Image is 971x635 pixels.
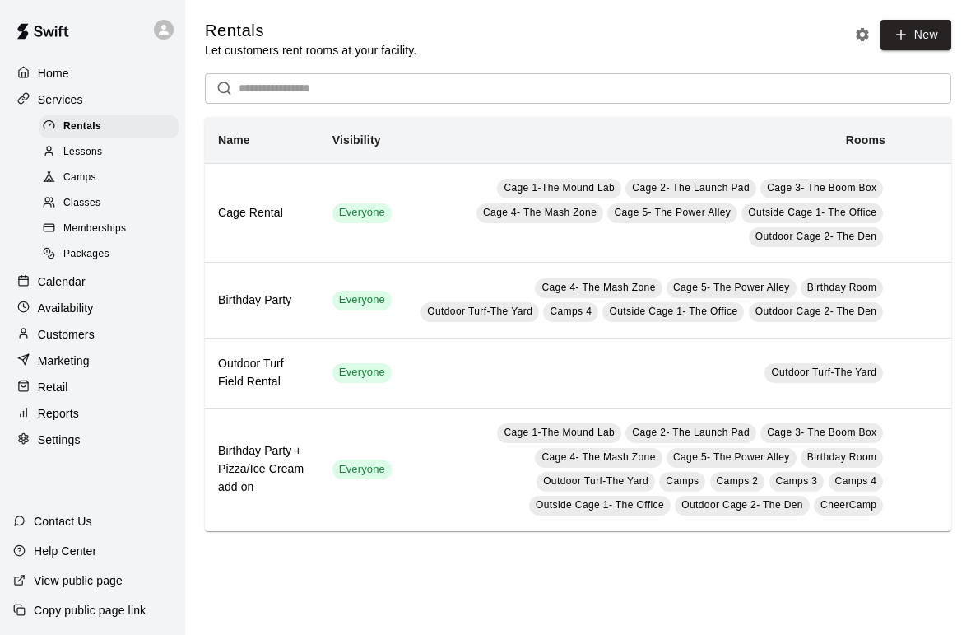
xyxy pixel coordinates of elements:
table: simple table [205,117,951,531]
span: Outdoor Cage 2- The Den [681,499,803,511]
a: Memberships [39,217,185,242]
p: Services [38,91,83,108]
a: New [880,20,951,50]
button: Rental settings [850,22,875,47]
a: Rentals [39,114,185,139]
div: This service is visible to all of your customers [332,291,392,310]
span: Cage 4- The Mash Zone [541,451,655,463]
span: Camps [666,475,699,487]
p: Customers [38,326,95,343]
b: Rooms [846,133,885,147]
span: Memberships [63,221,126,237]
span: Outdoor Cage 2- The Den [755,306,877,317]
span: Packages [63,246,109,263]
span: Classes [63,195,100,212]
a: Settings [13,427,172,452]
span: Cage 1-The Mound Lab [504,182,615,194]
span: Outdoor Turf-The Yard [427,306,532,317]
p: Help Center [34,543,96,559]
div: This service is visible to all of your customers [332,203,392,223]
div: This service is visible to all of your customers [332,460,392,479]
div: Lessons [39,141,179,164]
p: Copy public page link [34,602,146,619]
span: Lessons [63,144,103,161]
a: Classes [39,191,185,217]
div: Packages [39,243,179,266]
span: Cage 2- The Launch Pad [632,427,750,438]
span: Birthday Room [807,451,877,463]
div: Rentals [39,115,179,138]
span: Cage 3- The Boom Box [767,182,876,194]
span: Everyone [332,292,392,308]
a: Marketing [13,348,172,373]
a: Services [13,87,172,112]
p: Home [38,65,69,82]
span: Everyone [332,365,392,381]
h6: Birthday Party + Pizza/Ice Cream add on [218,442,306,497]
p: Contact Us [34,513,92,530]
span: Outside Cage 1- The Office [609,306,737,317]
div: Camps [39,166,179,189]
p: Retail [38,379,68,395]
span: CheerCamp [820,499,876,511]
span: Camps 3 [776,475,818,487]
p: Settings [38,432,81,448]
span: Outdoor Turf-The Yard [771,367,876,378]
h6: Cage Rental [218,204,306,222]
a: Lessons [39,139,185,165]
div: Memberships [39,217,179,240]
span: Cage 4- The Mash Zone [541,282,655,293]
p: Availability [38,300,94,316]
span: Cage 5- The Power Alley [614,207,731,218]
div: This service is visible to all of your customers [332,363,392,383]
span: Everyone [332,462,392,478]
div: Classes [39,192,179,215]
a: Retail [13,375,172,399]
span: Outside Cage 1- The Office [748,207,876,218]
span: Camps [63,170,96,186]
span: Everyone [332,205,392,221]
p: Calendar [38,273,86,290]
span: Birthday Room [807,282,877,293]
a: Reports [13,401,172,426]
a: Home [13,61,172,86]
span: Cage 1-The Mound Lab [504,427,615,438]
h6: Outdoor Turf Field Rental [218,355,306,391]
span: Rentals [63,119,101,135]
span: Cage 5- The Power Alley [673,282,790,293]
span: Camps 4 [835,475,877,487]
a: Camps [39,166,185,191]
p: View public page [34,572,123,589]
p: Marketing [38,353,90,369]
span: Cage 4- The Mash Zone [483,207,597,218]
p: Reports [38,405,79,422]
a: Customers [13,322,172,347]
span: Outside Cage 1- The Office [536,499,664,511]
a: Availability [13,296,172,320]
b: Name [218,133,250,147]
span: Cage 5- The Power Alley [673,451,790,463]
a: Packages [39,242,185,268]
span: Camps 2 [717,475,759,487]
p: Let customers rent rooms at your facility. [205,42,416,58]
span: Cage 3- The Boom Box [767,427,876,438]
span: Camps 4 [550,306,592,317]
a: Calendar [13,269,172,294]
span: Outdoor Turf-The Yard [543,475,648,487]
h6: Birthday Party [218,292,306,310]
span: Cage 2- The Launch Pad [632,182,750,194]
h5: Rentals [205,20,416,42]
b: Visibility [332,133,381,147]
span: Outdoor Cage 2- The Den [755,231,877,242]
